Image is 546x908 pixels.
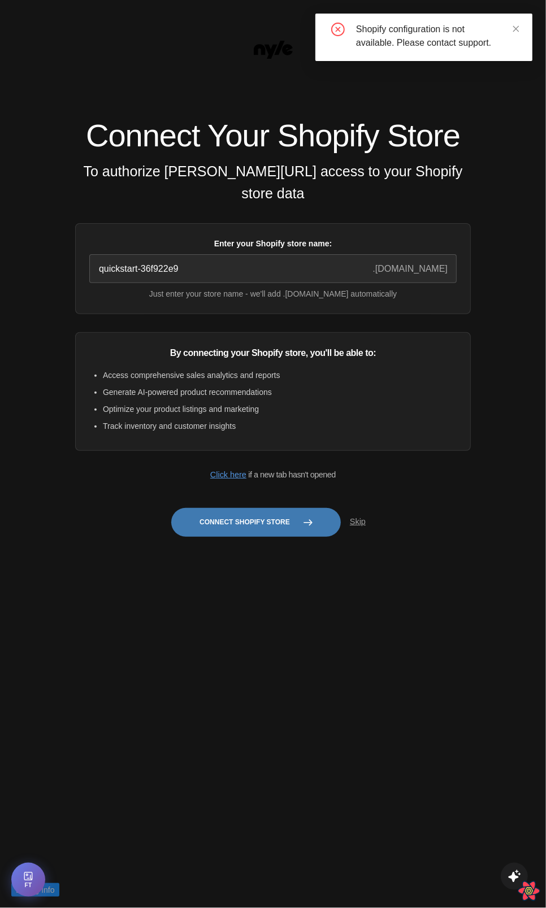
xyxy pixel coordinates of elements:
button: Skip [341,511,375,533]
button: Connect Shopify Store [171,508,341,537]
button: Click here [210,469,246,481]
span: FT [24,883,32,888]
div: Shopify configuration is not available. Please contact support. [356,23,519,50]
span: close-circle [331,23,345,36]
li: Optimize your product listings and marketing [103,403,457,415]
button: Open React Query Devtools [518,880,540,902]
input: manscaped [89,254,457,283]
li: Generate AI-powered product recommendations [103,386,457,398]
button: Debug Info [11,883,59,897]
span: close [512,25,520,33]
p: if a new tab hasn't opened [75,469,471,481]
span: Debug Info [16,884,55,896]
small: Just enter your store name - we'll add .[DOMAIN_NAME] automatically [89,288,457,300]
h1: Connect Your Shopify Store [75,120,471,151]
h4: To authorize [PERSON_NAME][URL] access to your Shopify store data [75,160,471,205]
li: Access comprehensive sales analytics and reports [103,369,457,381]
p: By connecting your Shopify store, you'll be able to: [89,346,457,360]
label: Enter your Shopify store name: [89,237,457,250]
button: Open Feature Toggle Debug Panel [11,863,45,897]
li: Track inventory and customer insights [103,420,457,432]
